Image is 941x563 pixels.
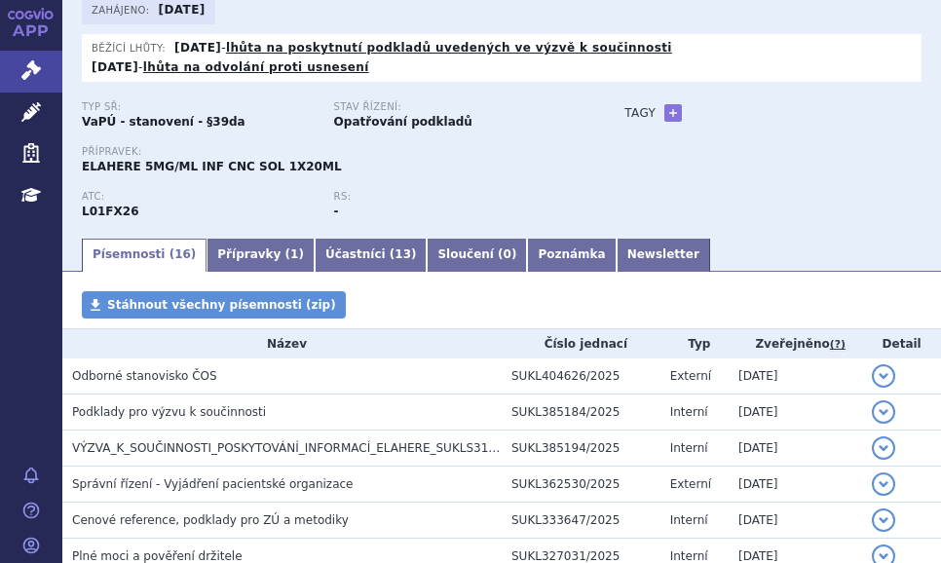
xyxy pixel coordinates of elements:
[92,40,169,56] span: Běžící lhůty:
[334,191,567,203] p: RS:
[226,41,672,55] a: lhůta na poskytnutí podkladů uvedených ve výzvě k součinnosti
[174,41,221,55] strong: [DATE]
[334,115,472,129] strong: Opatřování podkladů
[502,431,660,467] td: SUKL385194/2025
[660,329,729,358] th: Typ
[82,191,315,203] p: ATC:
[427,239,527,272] a: Sloučení (0)
[670,549,708,563] span: Interní
[82,291,346,319] a: Stáhnout všechny písemnosti (zip)
[82,160,342,173] span: ELAHERE 5MG/ML INF CNC SOL 1X20ML
[159,3,206,17] strong: [DATE]
[862,329,941,358] th: Detail
[72,513,349,527] span: Cenové reference, podklady pro ZÚ a metodiky
[82,115,245,129] strong: VaPÚ - stanovení - §39da
[664,104,682,122] a: +
[174,247,191,261] span: 16
[830,338,846,352] abbr: (?)
[92,60,138,74] strong: [DATE]
[729,431,862,467] td: [DATE]
[62,329,502,358] th: Název
[72,369,217,383] span: Odborné stanovisko ČOS
[82,146,585,158] p: Přípravek:
[82,101,315,113] p: Typ SŘ:
[872,508,895,532] button: detail
[670,369,711,383] span: Externí
[729,358,862,394] td: [DATE]
[92,2,153,18] span: Zahájeno:
[872,436,895,460] button: detail
[290,247,298,261] span: 1
[395,247,411,261] span: 13
[729,467,862,503] td: [DATE]
[502,467,660,503] td: SUKL362530/2025
[502,329,660,358] th: Číslo jednací
[92,59,369,75] p: -
[670,477,711,491] span: Externí
[670,441,708,455] span: Interní
[207,239,315,272] a: Přípravky (1)
[72,477,354,491] span: Správní řízení - Vyjádření pacientské organizace
[72,405,266,419] span: Podklady pro výzvu k součinnosti
[670,513,708,527] span: Interní
[502,503,660,539] td: SUKL333647/2025
[729,329,862,358] th: Zveřejněno
[82,205,139,218] strong: MIRVETUXIMAB SORAVTANSIN
[334,205,339,218] strong: -
[624,101,656,125] h3: Tagy
[729,394,862,431] td: [DATE]
[872,400,895,424] button: detail
[82,239,207,272] a: Písemnosti (16)
[72,549,243,563] span: Plné moci a pověření držitele
[174,40,672,56] p: -
[143,60,369,74] a: lhůta na odvolání proti usnesení
[729,503,862,539] td: [DATE]
[72,441,553,455] span: VÝZVA_K_SOUČINNOSTI_POSKYTOVÁNÍ_INFORMACÍ_ELAHERE_SUKLS319770_2025
[504,247,511,261] span: 0
[617,239,710,272] a: Newsletter
[872,364,895,388] button: detail
[315,239,428,272] a: Účastníci (13)
[872,472,895,496] button: detail
[502,394,660,431] td: SUKL385184/2025
[107,298,336,312] span: Stáhnout všechny písemnosti (zip)
[334,101,567,113] p: Stav řízení:
[670,405,708,419] span: Interní
[502,358,660,394] td: SUKL404626/2025
[527,239,616,272] a: Poznámka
